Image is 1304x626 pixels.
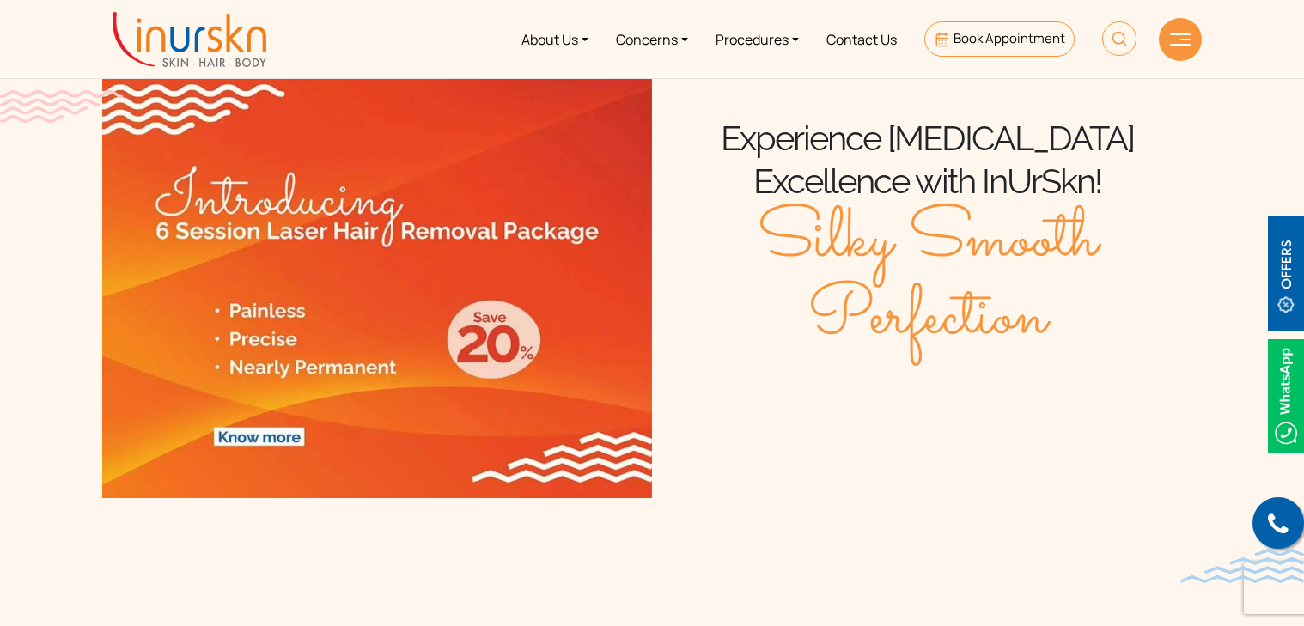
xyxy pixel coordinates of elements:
img: offerBt [1268,216,1304,331]
a: Concerns [602,7,702,71]
span: Book Appointment [954,29,1065,47]
img: laser hair removal package [102,69,652,498]
a: About Us [508,7,602,71]
a: Whatsappicon [1268,385,1304,404]
img: HeaderSearch [1102,21,1136,56]
img: bluewave [1180,549,1304,583]
div: Experience [MEDICAL_DATA] Excellence with InUrSkn! [652,117,1202,450]
a: Book Appointment [924,21,1075,57]
span: Silky Smooth Perfection [652,203,1202,357]
a: Procedures [702,7,813,71]
img: hamLine.svg [1170,33,1191,46]
img: Whatsappicon [1268,339,1304,453]
a: Contact Us [813,7,911,71]
img: inurskn-logo [113,12,266,67]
